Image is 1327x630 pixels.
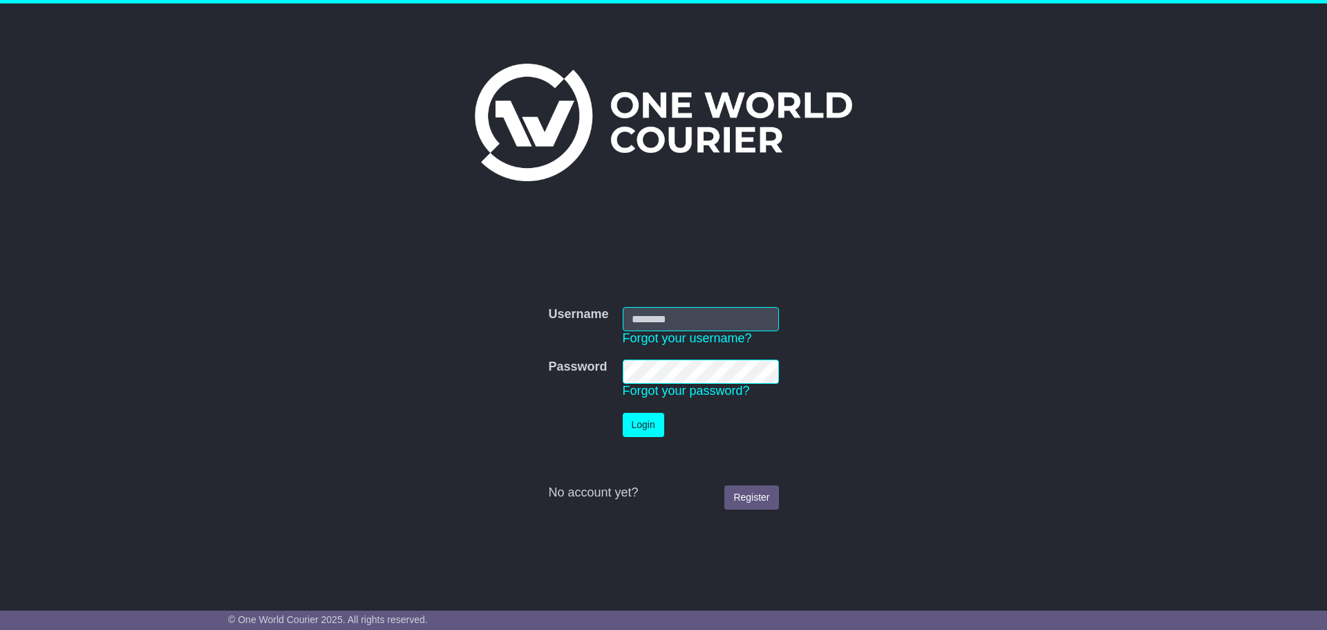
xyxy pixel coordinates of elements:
span: © One World Courier 2025. All rights reserved. [228,614,428,625]
a: Register [724,485,778,510]
label: Password [548,360,607,375]
a: Forgot your password? [623,384,750,398]
label: Username [548,307,608,322]
a: Forgot your username? [623,331,752,345]
img: One World [475,64,852,181]
button: Login [623,413,664,437]
div: No account yet? [548,485,778,501]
